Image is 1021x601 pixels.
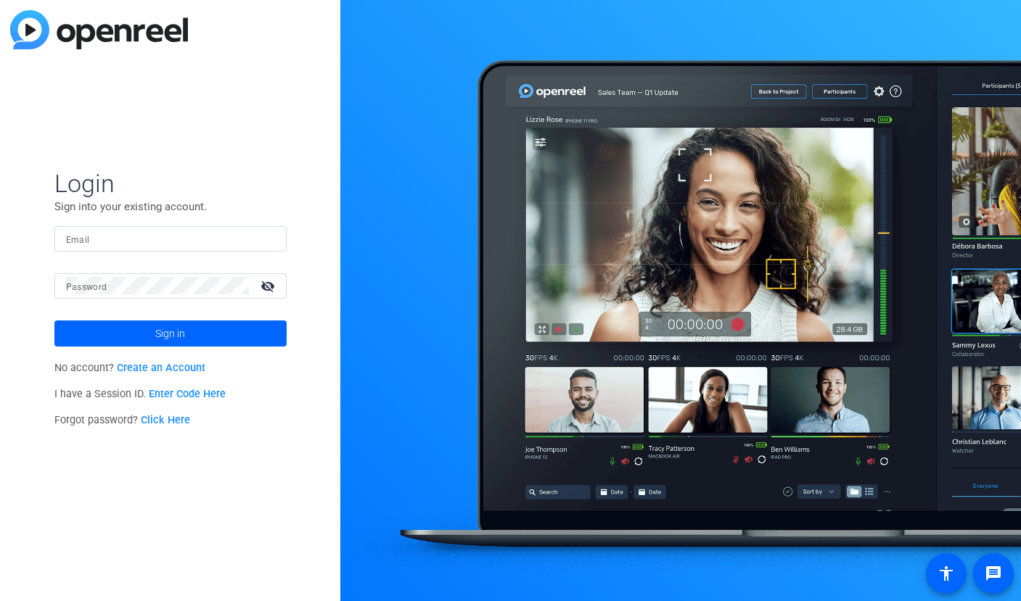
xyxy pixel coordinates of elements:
[66,230,275,247] input: Enter Email Address
[141,414,190,426] a: Click Here
[54,414,191,426] span: Forgot password?
[66,235,90,245] mat-label: Email
[155,315,185,352] span: Sign in
[117,362,205,374] a: Create an Account
[66,282,107,292] mat-label: Password
[149,388,226,400] a: Enter Code Here
[252,275,287,297] mat-icon: visibility_off
[54,320,287,347] button: Sign in
[54,199,287,215] p: Sign into your existing account.
[985,565,1002,582] mat-icon: message
[54,362,206,374] span: No account?
[54,168,287,199] span: Login
[10,10,188,49] img: blue-gradient.svg
[54,388,226,400] span: I have a Session ID.
[938,565,955,582] mat-icon: accessibility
